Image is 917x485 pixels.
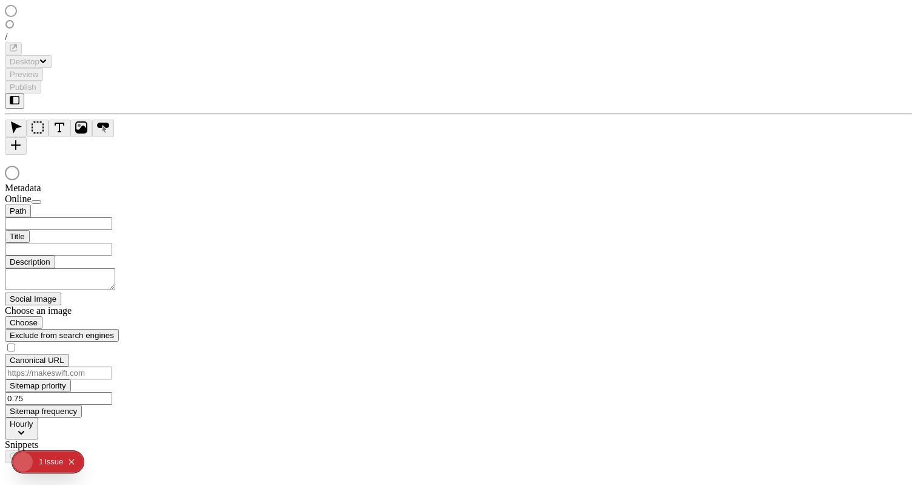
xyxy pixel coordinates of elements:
[70,120,92,137] button: Image
[27,120,49,137] button: Box
[5,418,38,439] button: Hourly
[5,439,150,450] div: Snippets
[5,329,119,342] button: Exclude from search engines
[5,367,112,379] input: https://makeswift.com
[10,318,38,327] span: Choose
[5,305,150,316] div: Choose an image
[10,419,33,429] span: Hourly
[5,316,42,329] button: Choose
[5,230,30,243] button: Title
[5,405,82,418] button: Sitemap frequency
[10,57,39,66] span: Desktop
[10,70,38,79] span: Preview
[5,32,912,42] div: /
[5,68,43,81] button: Preview
[5,194,32,204] span: Online
[5,354,69,367] button: Canonical URL
[5,183,150,194] div: Metadata
[5,293,61,305] button: Social Image
[10,83,36,92] span: Publish
[5,205,31,217] button: Path
[5,81,41,93] button: Publish
[5,256,55,268] button: Description
[49,120,70,137] button: Text
[5,55,52,68] button: Desktop
[5,379,71,392] button: Sitemap priority
[92,120,114,137] button: Button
